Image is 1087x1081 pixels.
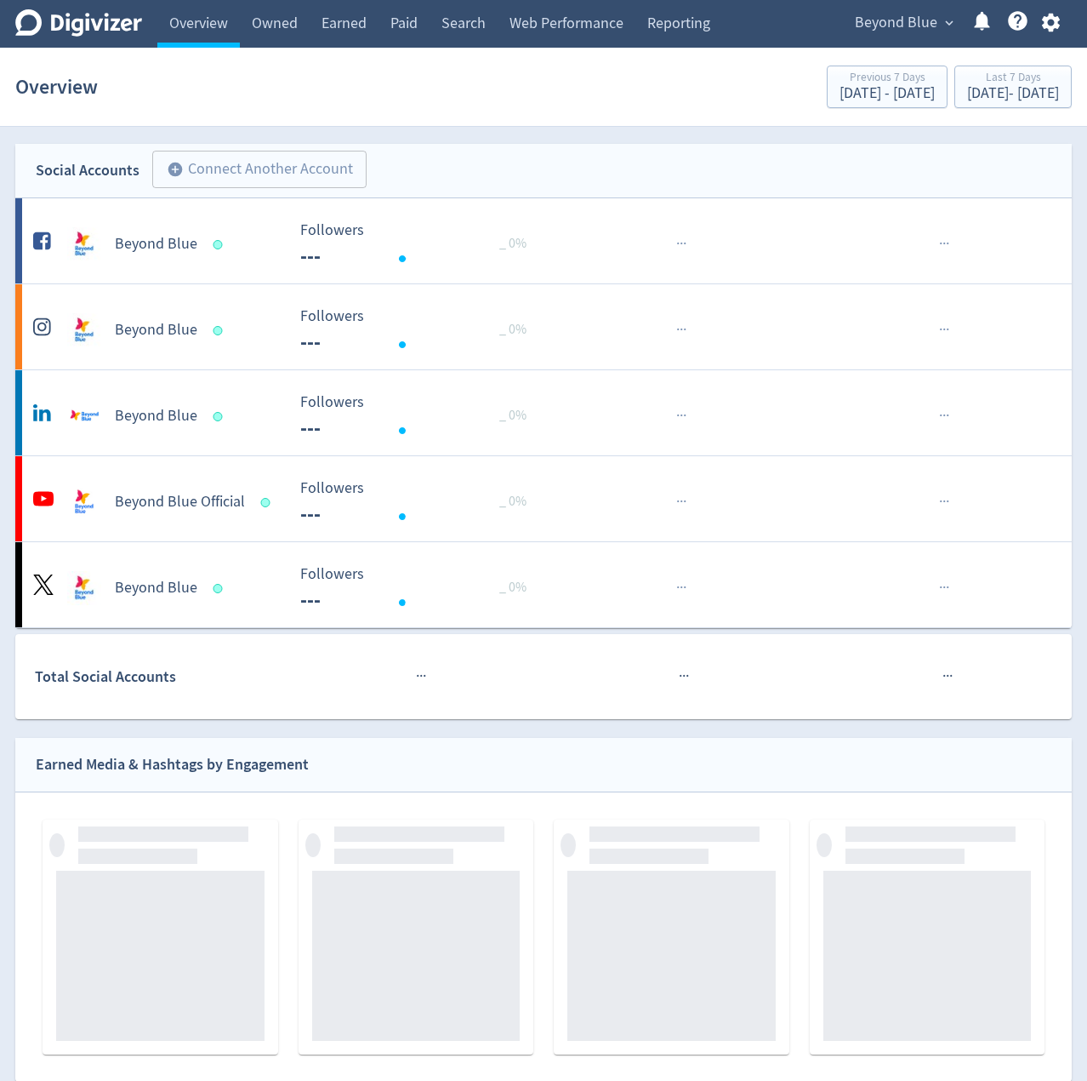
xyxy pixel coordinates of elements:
[15,370,1072,455] a: Beyond Blue undefinedBeyond Blue Followers --- Followers --- _ 0%······
[683,577,686,598] span: ·
[942,15,957,31] span: expand_more
[942,491,946,512] span: ·
[683,319,686,340] span: ·
[15,198,1072,283] a: Beyond Blue undefinedBeyond Blue Followers --- Followers --- _ 0%······
[36,158,139,183] div: Social Accounts
[213,326,228,335] span: Data last synced: 14 Aug 2025, 4:02am (AEST)
[946,577,949,598] span: ·
[499,321,526,338] span: _ 0%
[683,491,686,512] span: ·
[939,491,942,512] span: ·
[827,66,948,108] button: Previous 7 Days[DATE] - [DATE]
[152,151,367,188] button: Connect Another Account
[683,405,686,426] span: ·
[213,584,228,593] span: Data last synced: 13 Aug 2025, 5:01pm (AEST)
[139,153,367,188] a: Connect Another Account
[115,320,197,340] h5: Beyond Blue
[292,222,547,267] svg: Followers ---
[499,493,526,510] span: _ 0%
[676,405,680,426] span: ·
[115,406,197,426] h5: Beyond Blue
[36,752,309,777] div: Earned Media & Hashtags by Engagement
[939,319,942,340] span: ·
[942,319,946,340] span: ·
[855,9,937,37] span: Beyond Blue
[946,405,949,426] span: ·
[423,666,426,687] span: ·
[939,405,942,426] span: ·
[15,542,1072,627] a: Beyond Blue undefinedBeyond Blue Followers --- Followers --- _ 0%······
[946,491,949,512] span: ·
[292,480,547,525] svg: Followers ---
[682,666,686,687] span: ·
[676,577,680,598] span: ·
[967,71,1059,86] div: Last 7 Days
[942,233,946,255] span: ·
[67,571,101,605] img: Beyond Blue undefined
[67,227,101,261] img: Beyond Blue undefined
[946,233,949,255] span: ·
[967,86,1059,101] div: [DATE] - [DATE]
[683,233,686,255] span: ·
[680,405,683,426] span: ·
[213,240,228,249] span: Data last synced: 14 Aug 2025, 10:01am (AEST)
[499,407,526,424] span: _ 0%
[15,60,98,114] h1: Overview
[686,666,689,687] span: ·
[292,566,547,611] svg: Followers ---
[292,394,547,439] svg: Followers ---
[15,456,1072,541] a: Beyond Blue Official undefinedBeyond Blue Official Followers --- Followers --- _ 0%······
[416,666,419,687] span: ·
[942,577,946,598] span: ·
[35,665,287,689] div: Total Social Accounts
[954,66,1072,108] button: Last 7 Days[DATE]- [DATE]
[680,233,683,255] span: ·
[676,319,680,340] span: ·
[680,491,683,512] span: ·
[167,161,184,178] span: add_circle
[499,579,526,596] span: _ 0%
[942,666,946,687] span: ·
[115,234,197,255] h5: Beyond Blue
[849,9,958,37] button: Beyond Blue
[949,666,953,687] span: ·
[15,284,1072,369] a: Beyond Blue undefinedBeyond Blue Followers --- Followers --- _ 0%······
[939,233,942,255] span: ·
[939,577,942,598] span: ·
[261,498,276,507] span: Data last synced: 13 Aug 2025, 9:02pm (AEST)
[67,485,101,519] img: Beyond Blue Official undefined
[680,319,683,340] span: ·
[676,233,680,255] span: ·
[499,235,526,252] span: _ 0%
[676,491,680,512] span: ·
[213,412,228,421] span: Data last synced: 14 Aug 2025, 4:02am (AEST)
[942,405,946,426] span: ·
[839,71,935,86] div: Previous 7 Days
[839,86,935,101] div: [DATE] - [DATE]
[67,399,101,433] img: Beyond Blue undefined
[115,578,197,598] h5: Beyond Blue
[419,666,423,687] span: ·
[292,308,547,353] svg: Followers ---
[67,313,101,347] img: Beyond Blue undefined
[679,666,682,687] span: ·
[680,577,683,598] span: ·
[946,666,949,687] span: ·
[115,492,245,512] h5: Beyond Blue Official
[946,319,949,340] span: ·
